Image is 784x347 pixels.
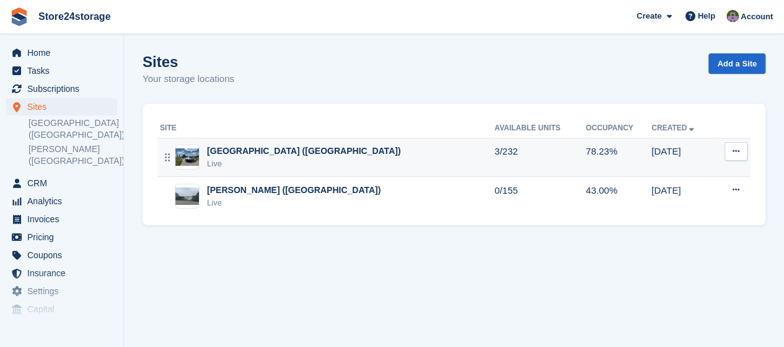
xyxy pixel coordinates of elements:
[6,80,117,97] a: menu
[6,174,117,192] a: menu
[27,246,102,264] span: Coupons
[6,62,117,79] a: menu
[651,177,714,215] td: [DATE]
[207,197,381,209] div: Live
[741,11,773,23] span: Account
[27,282,102,300] span: Settings
[27,62,102,79] span: Tasks
[33,6,116,27] a: Store24storage
[143,72,234,86] p: Your storage locations
[708,53,765,74] a: Add a Site
[27,210,102,228] span: Invoices
[495,119,586,138] th: Available Units
[6,210,117,228] a: menu
[6,282,117,300] a: menu
[27,98,102,115] span: Sites
[27,80,102,97] span: Subscriptions
[651,124,697,132] a: Created
[6,300,117,318] a: menu
[6,246,117,264] a: menu
[586,119,651,138] th: Occupancy
[175,187,199,205] img: Image of Warley Brentwood (Essex) site
[207,158,400,170] div: Live
[27,264,102,282] span: Insurance
[698,10,715,22] span: Help
[6,44,117,61] a: menu
[207,184,381,197] div: [PERSON_NAME] ([GEOGRAPHIC_DATA])
[27,192,102,210] span: Analytics
[27,174,102,192] span: CRM
[586,177,651,215] td: 43.00%
[29,143,117,167] a: [PERSON_NAME] ([GEOGRAPHIC_DATA])
[29,117,117,141] a: [GEOGRAPHIC_DATA] ([GEOGRAPHIC_DATA])
[636,10,661,22] span: Create
[27,300,102,318] span: Capital
[10,7,29,26] img: stora-icon-8386f47178a22dfd0bd8f6a31ec36ba5ce8667c1dd55bd0f319d3a0aa187defe.svg
[726,10,739,22] img: Jane Welch
[27,228,102,246] span: Pricing
[495,138,586,177] td: 3/232
[6,98,117,115] a: menu
[6,228,117,246] a: menu
[495,177,586,215] td: 0/155
[6,264,117,282] a: menu
[143,53,234,70] h1: Sites
[6,192,117,210] a: menu
[27,44,102,61] span: Home
[651,138,714,177] td: [DATE]
[207,145,400,158] div: [GEOGRAPHIC_DATA] ([GEOGRAPHIC_DATA])
[175,148,199,166] img: Image of Manston Airport (Kent) site
[157,119,495,138] th: Site
[586,138,651,177] td: 78.23%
